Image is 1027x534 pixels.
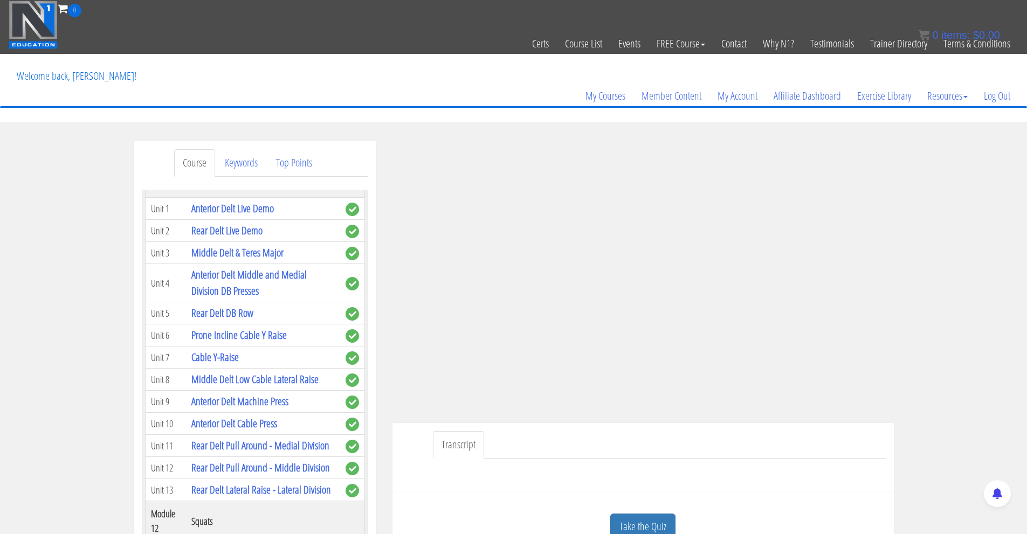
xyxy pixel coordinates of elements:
a: Keywords [216,149,266,177]
span: 0 [68,4,81,17]
td: Unit 3 [145,242,186,264]
span: complete [346,329,359,343]
span: items: [941,29,970,41]
span: complete [346,462,359,475]
a: Course [174,149,215,177]
span: complete [346,225,359,238]
td: Unit 10 [145,413,186,435]
span: complete [346,396,359,409]
a: Cable Y-Raise [191,350,239,364]
a: FREE Course [649,17,713,70]
a: Rear Delt Pull Around - Middle Division [191,460,330,475]
span: complete [346,203,359,216]
a: Why N1? [755,17,802,70]
td: Unit 5 [145,302,186,324]
a: Member Content [633,70,709,122]
bdi: 0.00 [973,29,1000,41]
a: Middle Delt Low Cable Lateral Raise [191,372,319,386]
p: Welcome back, [PERSON_NAME]! [9,54,144,98]
a: Course List [557,17,610,70]
span: complete [346,373,359,387]
a: 0 [58,1,81,16]
a: Resources [919,70,976,122]
td: Unit 11 [145,435,186,457]
span: complete [346,247,359,260]
a: Exercise Library [849,70,919,122]
span: 0 [932,29,938,41]
a: Certs [524,17,557,70]
a: Prone Incline Cable Y Raise [191,328,287,342]
td: Unit 7 [145,346,186,369]
td: Unit 1 [145,198,186,220]
a: Anterior Delt Middle and Medial Division DB Presses [191,267,307,298]
span: complete [346,440,359,453]
span: complete [346,418,359,431]
span: $ [973,29,979,41]
a: My Account [709,70,766,122]
td: Unit 4 [145,264,186,302]
td: Unit 8 [145,369,186,391]
a: Testimonials [802,17,862,70]
td: Unit 9 [145,391,186,413]
a: Rear Delt Pull Around - Medial Division [191,438,329,453]
a: Terms & Conditions [935,17,1018,70]
a: Rear Delt Lateral Raise - Lateral Division [191,482,331,497]
a: Affiliate Dashboard [766,70,849,122]
a: My Courses [577,70,633,122]
span: complete [346,484,359,497]
a: Rear Delt Live Demo [191,223,263,238]
td: Unit 12 [145,457,186,479]
a: Middle Delt & Teres Major [191,245,284,260]
a: Trainer Directory [862,17,935,70]
span: complete [346,307,359,321]
span: complete [346,277,359,290]
a: Transcript [433,431,484,459]
td: Unit 2 [145,220,186,242]
img: n1-education [9,1,58,49]
a: 0 items: $0.00 [919,29,1000,41]
a: Rear Delt DB Row [191,306,253,320]
a: Events [610,17,649,70]
a: Log Out [976,70,1018,122]
img: icon11.png [919,30,929,40]
a: Anterior Delt Live Demo [191,201,274,216]
a: Contact [713,17,755,70]
td: Unit 6 [145,324,186,346]
span: complete [346,351,359,365]
a: Top Points [267,149,321,177]
td: Unit 13 [145,479,186,501]
a: Anterior Delt Machine Press [191,394,288,408]
a: Anterior Delt Cable Press [191,416,277,431]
